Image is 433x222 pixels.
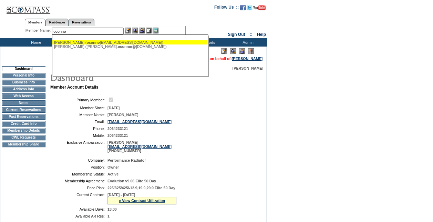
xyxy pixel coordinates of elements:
a: Sign Out [228,32,245,37]
span: 225/325/425/-12.9,19.9,29.9 Elite 50 Day [107,186,175,190]
span: 13.00 [107,207,117,211]
img: Edit Mode [221,48,227,54]
a: Residences [45,19,69,26]
a: [EMAIL_ADDRESS][DOMAIN_NAME] [107,120,172,124]
span: :: [250,32,252,37]
span: oconno [118,44,131,49]
a: Reservations [69,19,94,26]
td: Position: [53,165,105,169]
span: Active [107,172,118,176]
a: Help [257,32,266,37]
td: Current Contract: [53,193,105,204]
td: Business Info [2,80,45,85]
td: Mobile: [53,133,105,138]
td: Dashboard [2,66,45,71]
span: [PERSON_NAME] [233,66,263,70]
td: Member Name: [53,113,105,117]
a: Follow us on Twitter [247,7,252,11]
img: Impersonate [139,28,145,33]
td: Exclusive Ambassador: [53,140,105,153]
a: [EMAIL_ADDRESS][DOMAIN_NAME] [107,144,172,149]
div: Member Name: [25,28,52,33]
div: [PERSON_NAME] ( [EMAIL_ADDRESS][DOMAIN_NAME]) [54,40,206,44]
img: Reservations [146,28,152,33]
img: View Mode [230,48,236,54]
td: Primary Member: [53,97,105,103]
span: [PERSON_NAME] [PHONE_NUMBER] [107,140,172,153]
img: b_calculator.gif [153,28,158,33]
span: [DATE] [107,106,120,110]
img: Become our fan on Facebook [240,5,246,10]
img: Impersonate [239,48,245,54]
td: Notes [2,100,45,106]
span: You are acting on behalf of: [184,57,262,61]
a: Subscribe to our YouTube Channel [253,7,266,11]
td: Membership Share [2,142,45,147]
span: 2064233121 [107,127,128,131]
img: Follow us on Twitter [247,5,252,10]
span: oconno [86,40,100,44]
td: Email: [53,120,105,124]
span: Performance Radiator [107,158,146,162]
td: Credit Card Info [2,121,45,127]
td: CWL Requests [2,135,45,140]
td: Address Info [2,87,45,92]
b: Member Account Details [50,85,99,90]
span: 1 [107,214,110,218]
td: Follow Us :: [214,4,239,12]
a: » View Contract Utilization [119,199,165,203]
a: Become our fan on Facebook [240,7,246,11]
img: pgTtlDashboard.gif [50,70,188,84]
span: [PERSON_NAME] [107,113,138,117]
img: b_edit.gif [125,28,131,33]
td: Home [16,38,55,47]
img: Log Concern/Member Elevation [248,48,254,54]
span: [DATE] - [DATE] [107,193,135,197]
td: Available AR Res: [53,214,105,218]
td: Company: [53,158,105,162]
td: Available Days: [53,207,105,211]
td: Phone: [53,127,105,131]
span: 2064233121 [107,133,128,138]
td: Membership Details [2,128,45,133]
a: Members [25,19,46,26]
a: [PERSON_NAME] [232,57,262,61]
td: Current Reservations [2,107,45,113]
img: View [132,28,138,33]
td: Past Reservations [2,114,45,120]
td: Member Since: [53,106,105,110]
div: [PERSON_NAME] ([PERSON_NAME]. r@[DOMAIN_NAME]) [54,44,206,49]
td: Web Access [2,93,45,99]
span: Evolution v9.06 Elite 50 Day [107,179,156,183]
span: Owner [107,165,119,169]
td: Price Plan: [53,186,105,190]
td: Personal Info [2,73,45,78]
td: Membership Agreement: [53,179,105,183]
td: Admin [227,38,267,47]
td: Membership Status: [53,172,105,176]
img: Subscribe to our YouTube Channel [253,5,266,10]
